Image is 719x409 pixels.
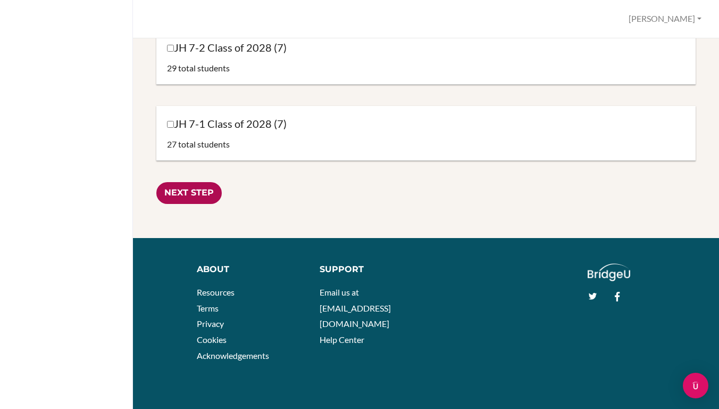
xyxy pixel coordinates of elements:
span: 29 total students [167,63,230,73]
input: JH 7-1 Class of 2028 (7) [167,121,174,128]
input: Next Step [156,182,222,204]
a: Acknowledgements [197,350,269,361]
a: Terms [197,303,219,313]
a: Privacy [197,318,224,329]
input: JH 7-2 Class of 2028 (7) [167,45,174,52]
label: JH 7-2 Class of 2028 (7) [167,40,287,55]
a: Resources [197,287,235,297]
div: Support [320,264,419,276]
div: About [197,264,303,276]
a: Email us at [EMAIL_ADDRESS][DOMAIN_NAME] [320,287,391,329]
label: JH 7-1 Class of 2028 (7) [167,117,287,131]
div: Open Intercom Messenger [683,373,708,398]
a: Help Center [320,334,364,345]
span: 27 total students [167,139,230,149]
img: logo_white@2x-f4f0deed5e89b7ecb1c2cc34c3e3d731f90f0f143d5ea2071677605dd97b5244.png [588,264,631,281]
a: Cookies [197,334,227,345]
button: [PERSON_NAME] [624,9,706,29]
